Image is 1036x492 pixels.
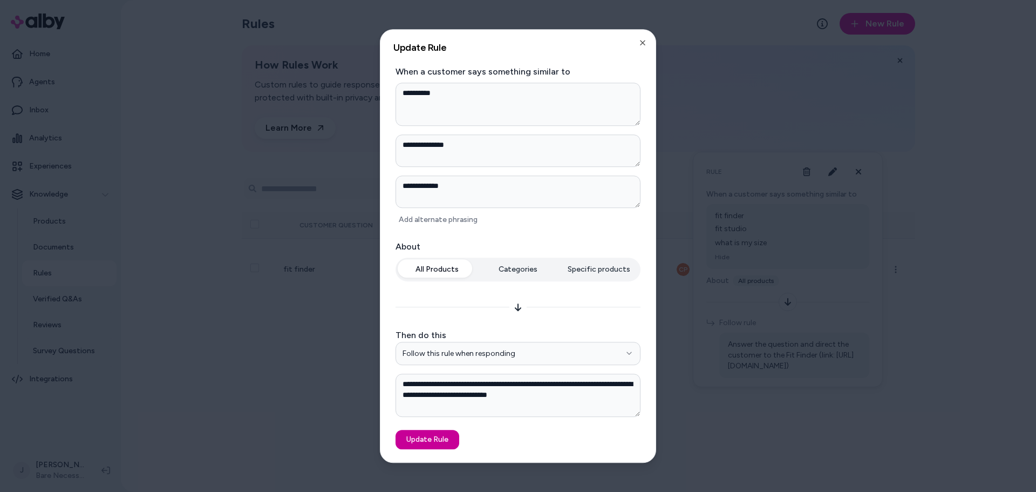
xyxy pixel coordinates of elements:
label: When a customer says something similar to [396,65,640,78]
button: Specific products [560,260,638,279]
h2: Update Rule [393,43,643,52]
button: All Products [398,260,476,279]
button: Add alternate phrasing [396,212,481,227]
button: Categories [479,260,557,279]
label: Then do this [396,329,640,342]
button: Update Rule [396,430,459,449]
label: About [396,240,640,253]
